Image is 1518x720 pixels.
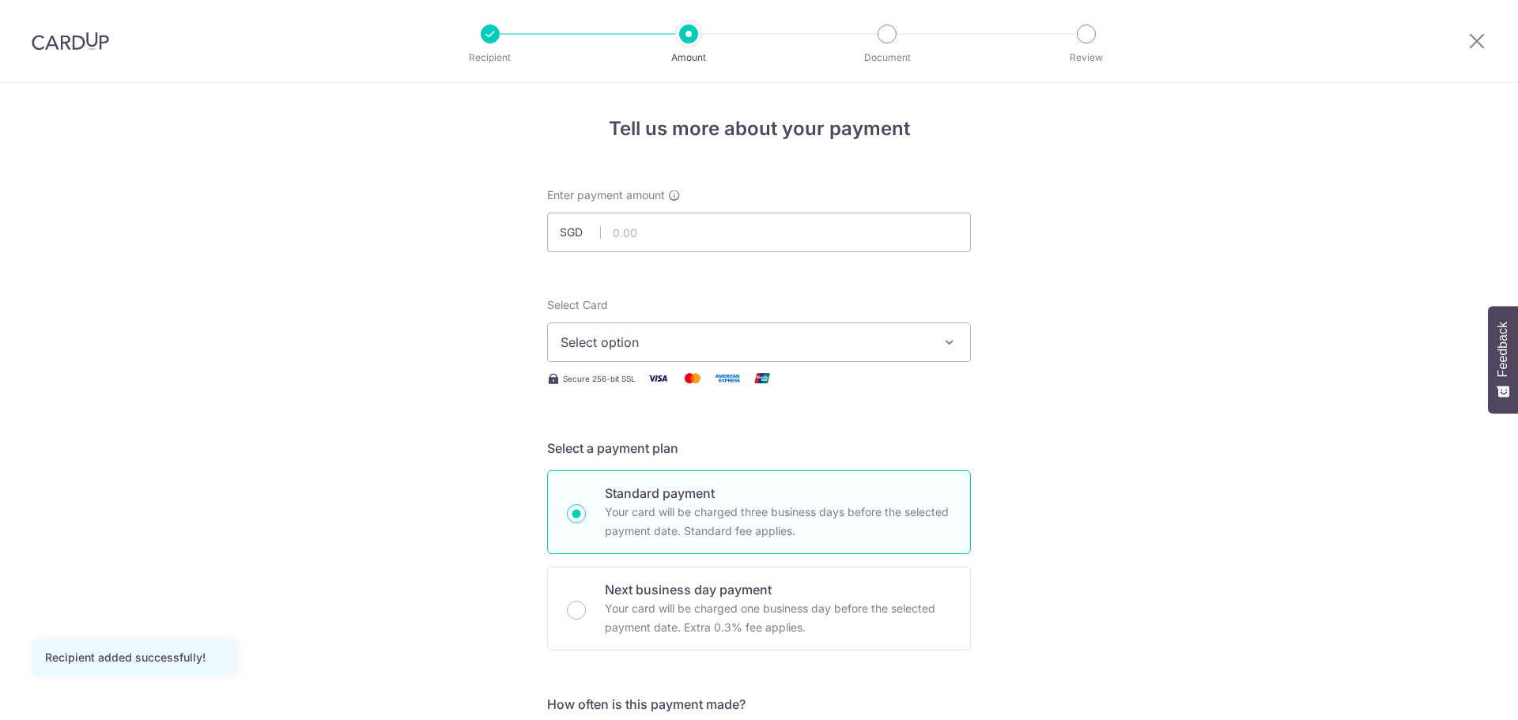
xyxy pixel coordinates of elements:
p: Amount [630,50,747,66]
div: Recipient added successfully! [45,650,221,665]
input: 0.00 [547,213,971,252]
img: CardUp [32,32,109,51]
img: Mastercard [677,368,708,388]
p: Your card will be charged three business days before the selected payment date. Standard fee appl... [605,503,951,541]
span: Feedback [1496,322,1510,377]
img: American Express [712,368,743,388]
span: translation missing: en.payables.payment_networks.credit_card.summary.labels.select_card [547,298,608,311]
button: Select option [547,322,971,362]
span: Enter payment amount [547,187,665,203]
p: Recipient [432,50,549,66]
p: Standard payment [605,484,951,503]
h5: Select a payment plan [547,439,971,458]
p: Review [1028,50,1145,66]
iframe: Opens a widget where you can find more information [1417,673,1502,712]
img: Visa [642,368,674,388]
button: Feedback - Show survey [1488,306,1518,413]
h5: How often is this payment made? [547,695,971,714]
p: Document [829,50,946,66]
p: Your card will be charged one business day before the selected payment date. Extra 0.3% fee applies. [605,599,951,637]
span: Secure 256-bit SSL [563,372,636,385]
h4: Tell us more about your payment [547,115,971,143]
p: Next business day payment [605,580,951,599]
span: Select option [561,333,929,352]
span: SGD [560,224,601,240]
img: Union Pay [746,368,778,388]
